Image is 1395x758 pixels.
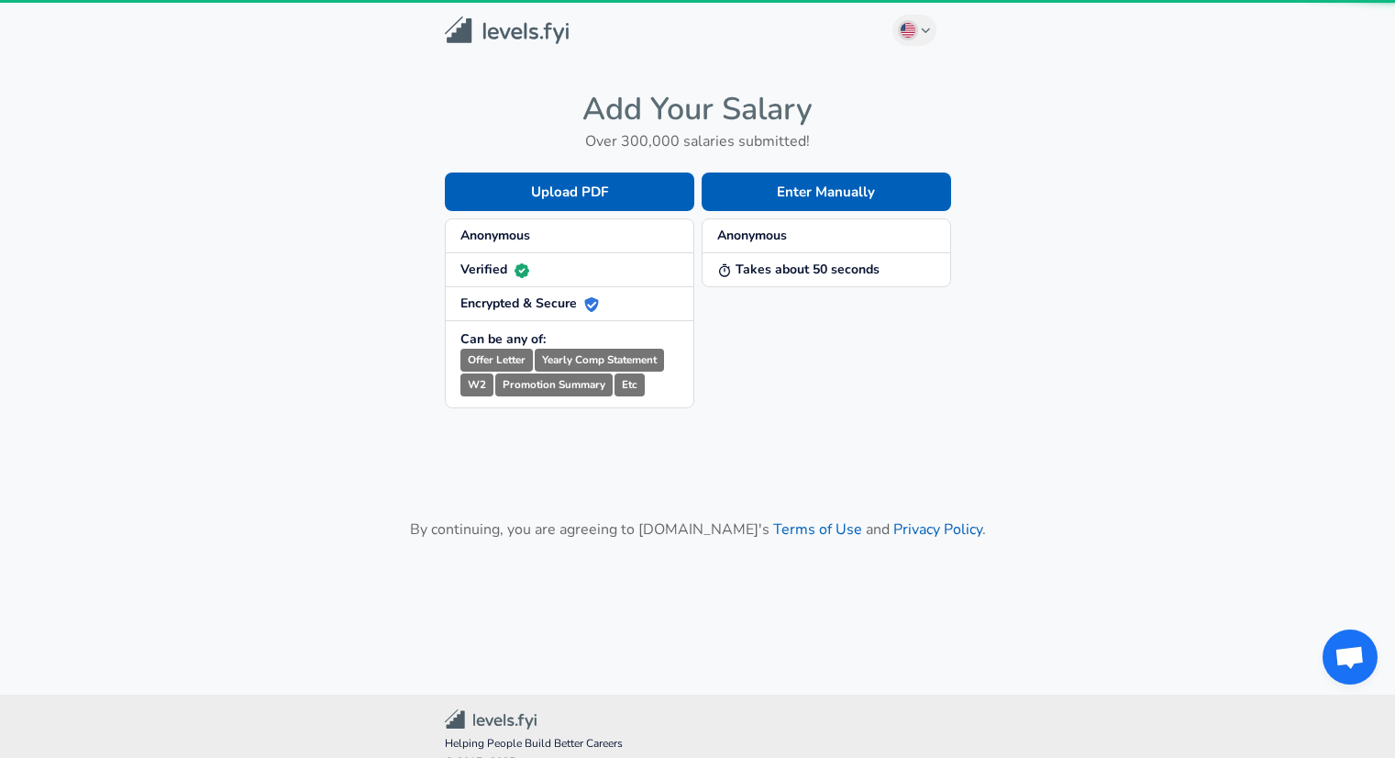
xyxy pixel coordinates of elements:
strong: Takes about 50 seconds [717,261,880,278]
strong: Verified [460,261,529,278]
a: Privacy Policy [893,519,982,540]
h6: Over 300,000 salaries submitted! [445,128,951,154]
strong: Can be any of: [460,330,546,348]
a: Terms of Use [773,519,862,540]
button: Upload PDF [445,173,694,211]
small: Etc [614,373,645,396]
img: Levels.fyi [445,17,569,45]
img: English (US) [901,23,915,38]
small: Offer Letter [460,349,533,372]
strong: Encrypted & Secure [460,295,599,312]
small: W2 [460,373,493,396]
button: English (US) [892,15,936,46]
button: Enter Manually [702,173,951,211]
strong: Anonymous [717,227,787,244]
span: Helping People Build Better Careers [445,735,951,753]
small: Yearly Comp Statement [535,349,664,372]
small: Promotion Summary [495,373,613,396]
img: Levels.fyi Community [445,709,537,730]
strong: Anonymous [460,227,530,244]
div: Open chat [1323,630,1378,685]
h4: Add Your Salary [445,90,951,128]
